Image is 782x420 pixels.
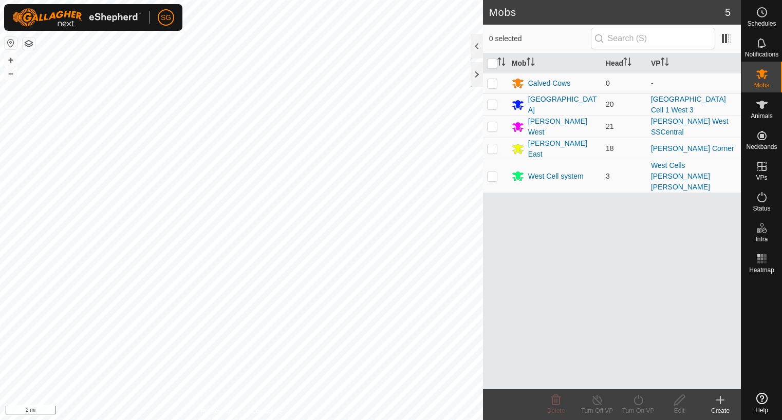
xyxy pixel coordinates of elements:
span: SG [161,12,171,23]
button: Map Layers [23,37,35,50]
span: Delete [547,407,565,414]
span: Notifications [745,51,778,58]
th: Mob [508,53,602,73]
div: [PERSON_NAME] East [528,138,598,160]
span: VPs [756,175,767,181]
span: 3 [606,172,610,180]
a: Help [741,389,782,417]
td: - [647,73,741,93]
span: Status [753,205,770,212]
button: + [5,54,17,66]
a: [GEOGRAPHIC_DATA] Cell 1 West 3 [651,95,726,114]
a: Privacy Policy [201,407,239,416]
p-sorticon: Activate to sort [661,59,669,67]
span: 0 selected [489,33,591,44]
img: Gallagher Logo [12,8,141,27]
div: Turn On VP [618,406,659,415]
div: [PERSON_NAME] West [528,116,598,138]
div: Calved Cows [528,78,570,89]
span: 18 [606,144,614,152]
input: Search (S) [591,28,715,49]
th: VP [647,53,741,73]
span: Infra [755,236,768,242]
a: [PERSON_NAME] Corner [651,144,734,152]
h2: Mobs [489,6,725,18]
th: Head [602,53,647,73]
div: West Cell system [528,171,584,182]
span: Neckbands [746,144,777,150]
span: Animals [751,113,773,119]
a: Contact Us [252,407,282,416]
div: Turn Off VP [576,406,618,415]
button: Reset Map [5,37,17,49]
span: Heatmap [749,267,774,273]
span: 5 [725,5,731,20]
span: 21 [606,122,614,130]
div: [GEOGRAPHIC_DATA] [528,94,598,116]
span: Help [755,407,768,413]
div: Edit [659,406,700,415]
a: [PERSON_NAME] West SSCentral [651,117,729,136]
div: Create [700,406,741,415]
span: Mobs [754,82,769,88]
p-sorticon: Activate to sort [527,59,535,67]
span: Schedules [747,21,776,27]
span: 20 [606,100,614,108]
button: – [5,67,17,80]
span: 0 [606,79,610,87]
p-sorticon: Activate to sort [623,59,631,67]
p-sorticon: Activate to sort [497,59,506,67]
a: West Cells [PERSON_NAME] [PERSON_NAME] [651,161,710,191]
